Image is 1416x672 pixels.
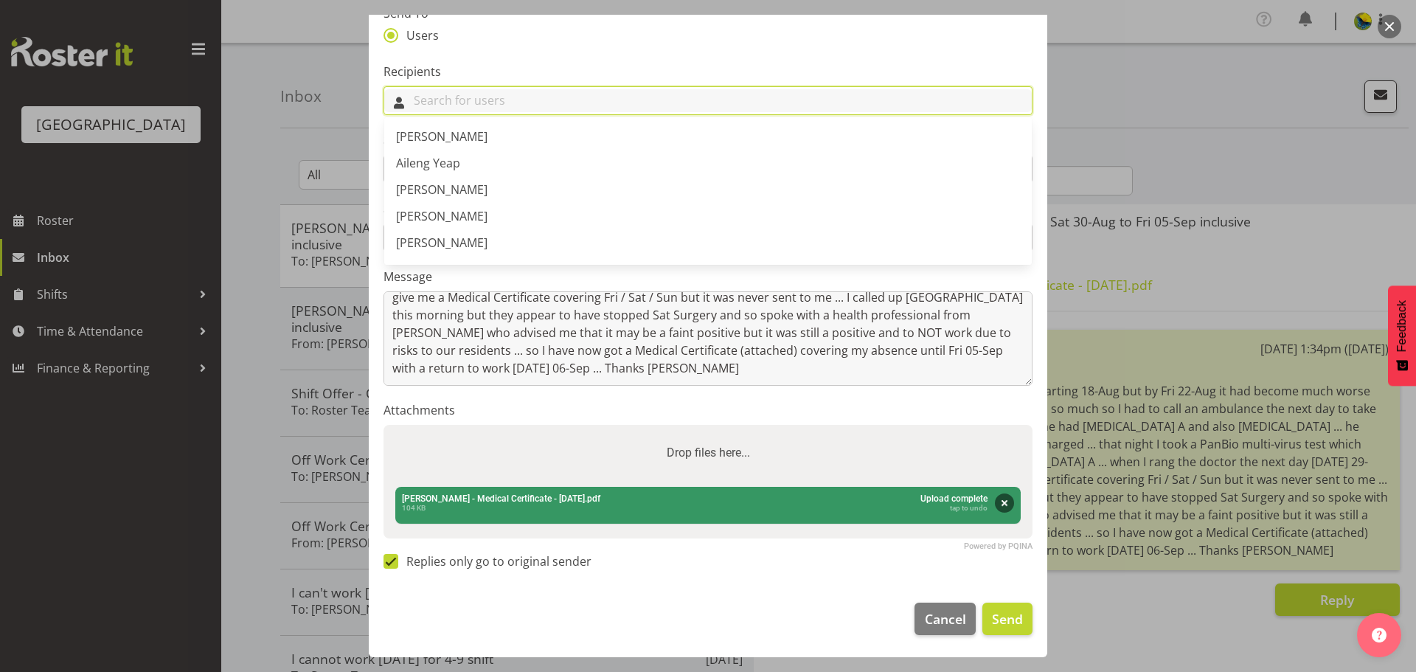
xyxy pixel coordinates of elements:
label: Subject [383,199,1032,217]
span: Replies only go to original sender [398,554,591,569]
label: Recipients [383,63,1032,80]
span: Cancel [925,609,966,628]
span: [PERSON_NAME] [396,235,487,251]
button: Feedback - Show survey [1388,285,1416,386]
span: Send [992,609,1023,628]
button: Send [982,603,1032,635]
input: Search for users [384,89,1032,112]
span: Users [398,28,439,43]
a: [PERSON_NAME] [384,229,1032,256]
a: [PERSON_NAME] [384,123,1032,150]
button: Cancel [914,603,975,635]
label: Attachments [383,401,1032,419]
span: [PERSON_NAME] [396,181,487,198]
img: help-xxl-2.png [1372,628,1386,642]
a: [PERSON_NAME] [384,256,1032,283]
span: [PERSON_NAME] [396,261,487,277]
a: Aileng Yeap [384,150,1032,176]
label: Drop files here... [661,438,756,468]
label: Message [383,268,1032,285]
span: [PERSON_NAME] [396,208,487,224]
input: Subject [383,223,1032,252]
span: Feedback [1395,300,1409,352]
span: [PERSON_NAME] [396,128,487,145]
a: [PERSON_NAME] [384,203,1032,229]
a: [PERSON_NAME] [384,176,1032,203]
label: Send Via [383,131,1032,148]
span: Aileng Yeap [396,155,460,171]
a: Powered by PQINA [964,543,1032,550]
